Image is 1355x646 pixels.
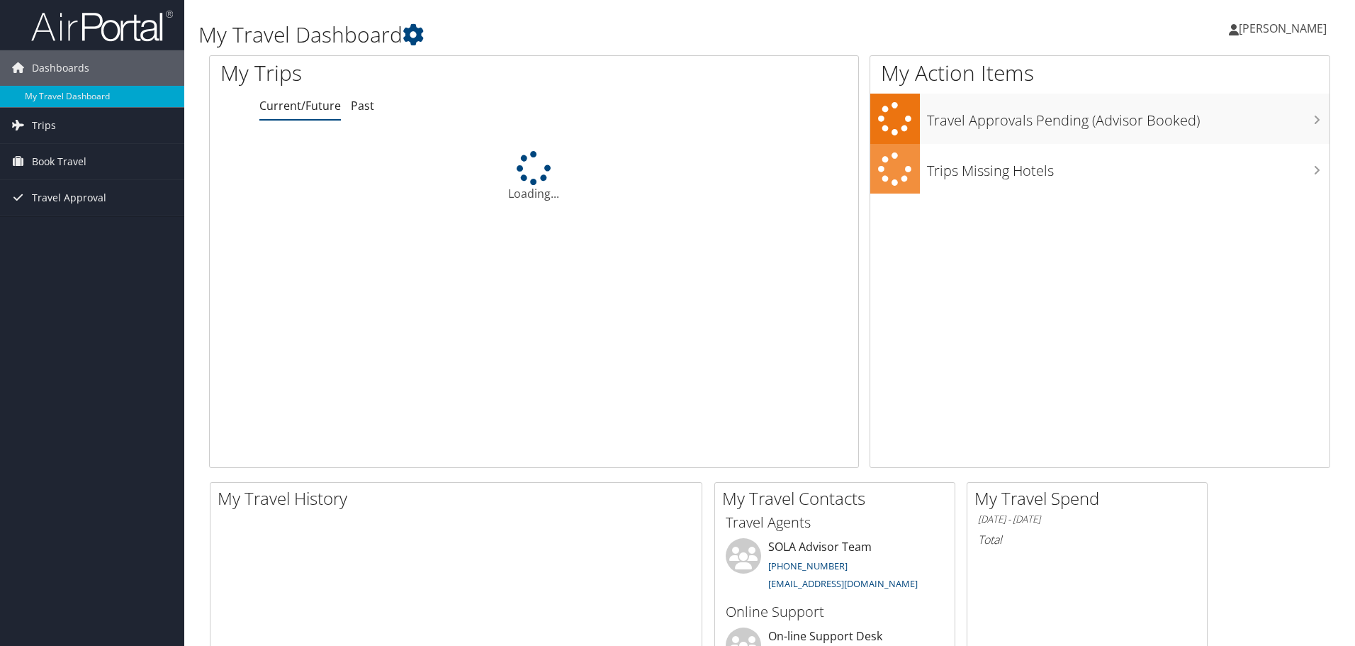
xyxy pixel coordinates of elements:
[210,151,858,202] div: Loading...
[974,486,1207,511] h2: My Travel Spend
[1239,21,1327,36] span: [PERSON_NAME]
[978,532,1196,547] h6: Total
[32,144,86,179] span: Book Travel
[870,94,1329,144] a: Travel Approvals Pending (Advisor Booked)
[768,577,918,590] a: [EMAIL_ADDRESS][DOMAIN_NAME]
[218,486,702,511] h2: My Travel History
[722,486,955,511] h2: My Travel Contacts
[220,58,578,88] h1: My Trips
[198,20,960,50] h1: My Travel Dashboard
[32,180,106,216] span: Travel Approval
[351,98,374,113] a: Past
[768,559,848,572] a: [PHONE_NUMBER]
[719,538,951,596] li: SOLA Advisor Team
[259,98,341,113] a: Current/Future
[927,104,1329,130] h3: Travel Approvals Pending (Advisor Booked)
[726,513,944,533] h3: Travel Agents
[870,58,1329,88] h1: My Action Items
[1229,7,1341,50] a: [PERSON_NAME]
[870,144,1329,194] a: Trips Missing Hotels
[927,154,1329,181] h3: Trips Missing Hotels
[32,108,56,143] span: Trips
[726,602,944,622] h3: Online Support
[978,513,1196,526] h6: [DATE] - [DATE]
[31,9,173,43] img: airportal-logo.png
[32,50,89,86] span: Dashboards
